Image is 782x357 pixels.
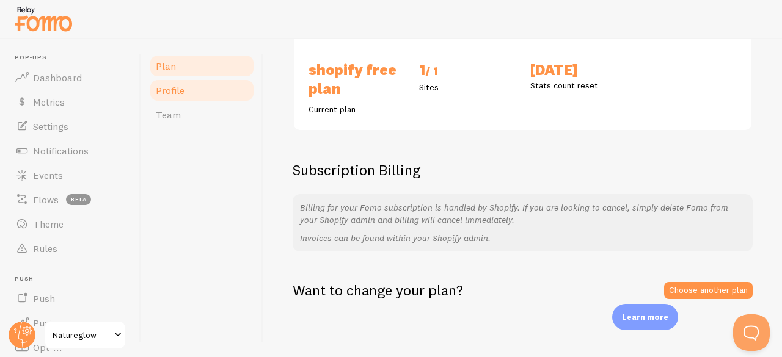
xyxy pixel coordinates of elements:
[425,64,438,78] span: / 1
[309,103,404,115] p: Current plan
[156,109,181,121] span: Team
[733,314,770,351] iframe: Help Scout Beacon - Open
[622,311,668,323] p: Learn more
[148,54,255,78] a: Plan
[156,60,176,72] span: Plan
[148,78,255,103] a: Profile
[7,311,133,335] a: Push Data
[7,90,133,114] a: Metrics
[53,328,111,342] span: Natureglow
[7,65,133,90] a: Dashboard
[612,304,678,330] div: Learn more
[293,160,753,179] h2: Subscription Billing
[7,286,133,311] a: Push
[44,320,126,350] a: Natureglow
[300,232,745,244] p: Invoices can be found within your Shopify admin.
[530,79,626,92] p: Stats count reset
[33,96,65,108] span: Metrics
[33,218,64,230] span: Theme
[530,60,626,79] h2: [DATE]
[7,187,133,212] a: Flows beta
[66,194,91,205] span: beta
[300,201,745,226] p: Billing for your Fomo subscription is handled by Shopify. If you are looking to cancel, simply de...
[33,145,89,157] span: Notifications
[33,120,68,132] span: Settings
[7,212,133,236] a: Theme
[156,84,185,96] span: Profile
[33,317,79,329] span: Push Data
[33,71,82,84] span: Dashboard
[7,163,133,187] a: Events
[7,236,133,261] a: Rules
[33,292,55,305] span: Push
[419,81,515,93] p: Sites
[15,54,133,62] span: Pop-ups
[7,114,133,139] a: Settings
[13,3,74,34] img: fomo-relay-logo-orange.svg
[33,242,57,254] span: Rules
[33,193,59,206] span: Flows
[419,60,515,81] h2: 1
[664,282,753,299] a: Choose another plan
[293,281,463,300] h2: Want to change your plan?
[15,275,133,283] span: Push
[148,103,255,127] a: Team
[33,169,63,181] span: Events
[7,139,133,163] a: Notifications
[309,60,404,98] h2: Shopify Free Plan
